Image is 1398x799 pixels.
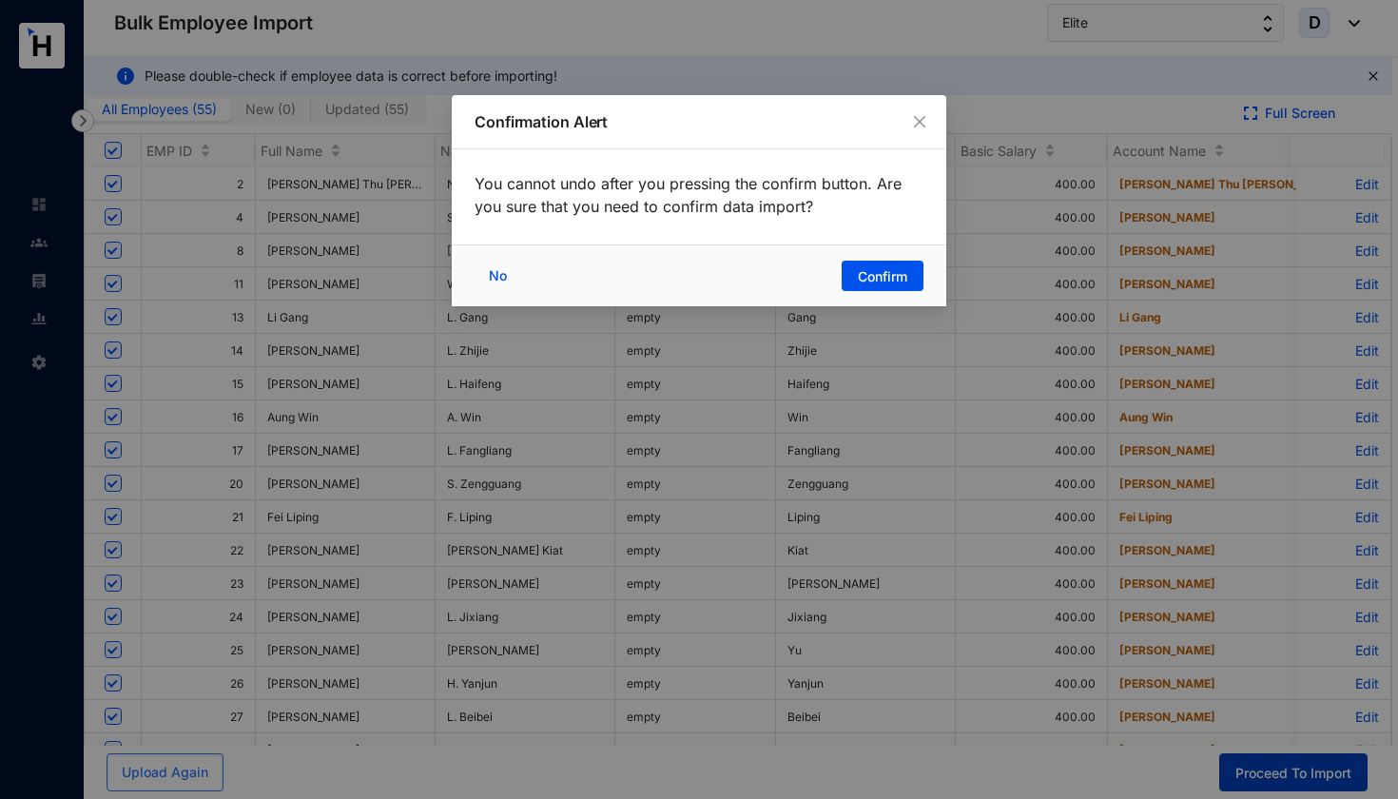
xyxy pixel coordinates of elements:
p: You cannot undo after you pressing the confirm button. Are you sure that you need to confirm data... [475,172,923,218]
button: Close [909,111,930,132]
button: No [475,261,526,291]
button: Confirm [842,261,923,291]
span: Confirm [858,267,907,286]
span: No [489,265,507,286]
p: Confirmation Alert [475,110,923,133]
span: close [912,114,927,129]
